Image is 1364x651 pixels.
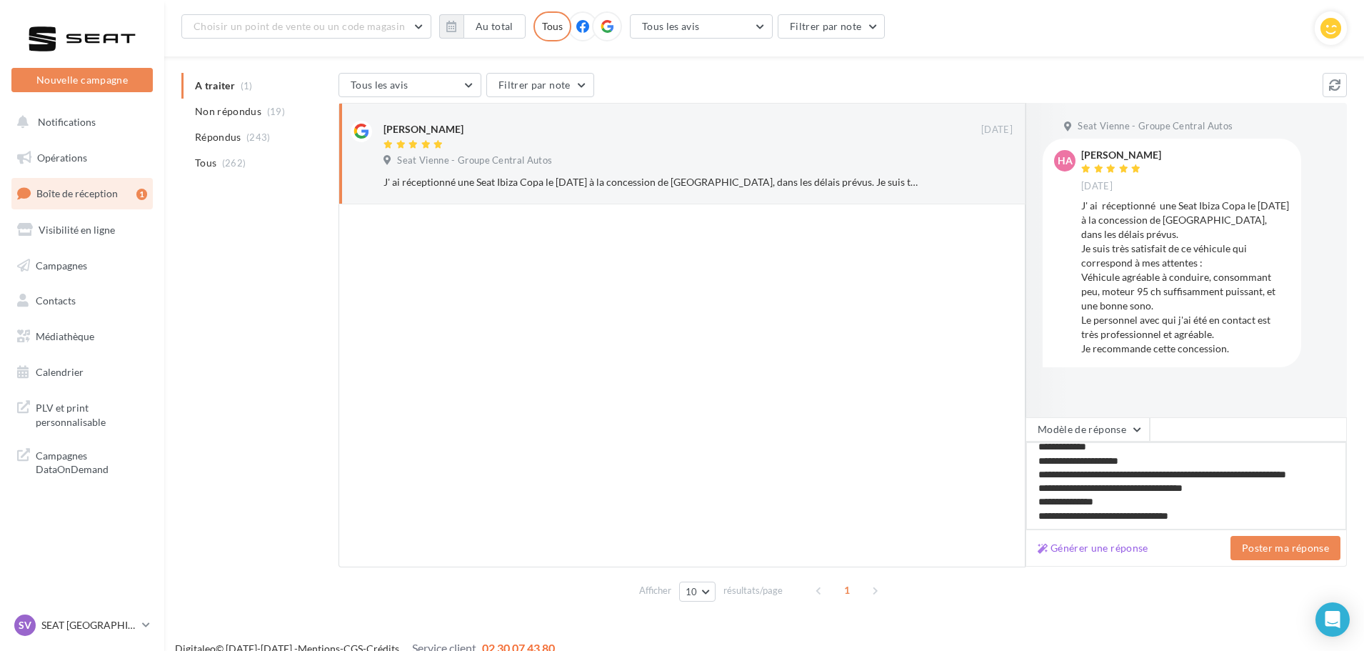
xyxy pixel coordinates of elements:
span: Non répondus [195,104,261,119]
a: Campagnes DataOnDemand [9,440,156,482]
button: Au total [439,14,526,39]
div: Open Intercom Messenger [1315,602,1350,637]
span: (19) [267,106,285,117]
span: résultats/page [723,584,783,597]
div: [PERSON_NAME] [383,122,463,136]
div: J' ai réceptionné une Seat Ibiza Copa le [DATE] à la concession de [GEOGRAPHIC_DATA], dans les dé... [383,175,920,189]
span: Calendrier [36,366,84,378]
button: Filtrer par note [778,14,886,39]
p: SEAT [GEOGRAPHIC_DATA] [41,618,136,632]
a: Boîte de réception1 [9,178,156,209]
span: HA [1058,154,1073,168]
span: Afficher [639,584,671,597]
button: Notifications [9,107,150,137]
button: Générer une réponse [1032,540,1154,557]
span: Campagnes DataOnDemand [36,446,147,477]
a: Opérations [9,143,156,173]
button: 10 [679,582,716,602]
div: J' ai réceptionné une Seat Ibiza Copa le [DATE] à la concession de [GEOGRAPHIC_DATA], dans les dé... [1081,199,1290,356]
button: Modèle de réponse [1025,417,1150,442]
span: 10 [686,586,698,597]
button: Au total [463,14,526,39]
span: Contacts [36,294,76,307]
span: Tous [195,156,216,170]
span: Seat Vienne - Groupe Central Autos [1078,120,1233,133]
button: Choisir un point de vente ou un code magasin [181,14,431,39]
span: (262) [222,157,246,169]
a: Visibilité en ligne [9,215,156,245]
span: Tous les avis [642,20,700,32]
a: Calendrier [9,357,156,387]
div: Tous [533,11,571,41]
span: [DATE] [981,124,1013,136]
button: Nouvelle campagne [11,68,153,92]
span: Notifications [38,116,96,128]
span: 1 [836,579,858,602]
a: SV SEAT [GEOGRAPHIC_DATA] [11,612,153,639]
span: Répondus [195,130,241,144]
span: Médiathèque [36,330,94,342]
span: Campagnes [36,259,87,271]
span: Choisir un point de vente ou un code magasin [194,20,405,32]
span: [DATE] [1081,180,1113,193]
button: Tous les avis [630,14,773,39]
span: (243) [246,131,271,143]
span: PLV et print personnalisable [36,398,147,429]
span: Visibilité en ligne [39,224,115,236]
a: Médiathèque [9,322,156,352]
a: Campagnes [9,251,156,281]
span: SV [19,618,31,632]
span: Boîte de réception [36,187,118,199]
button: Filtrer par note [486,73,594,97]
a: PLV et print personnalisable [9,392,156,434]
span: Seat Vienne - Groupe Central Autos [397,154,552,167]
a: Contacts [9,286,156,316]
div: [PERSON_NAME] [1081,150,1161,160]
button: Tous les avis [339,73,481,97]
div: 1 [136,189,147,200]
button: Poster ma réponse [1230,536,1340,560]
span: Tous les avis [351,79,408,91]
span: Opérations [37,151,87,164]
